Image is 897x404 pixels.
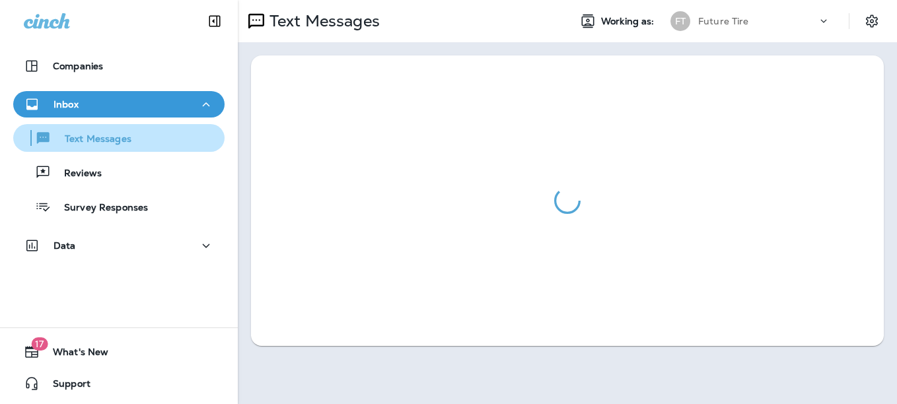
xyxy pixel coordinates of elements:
span: What's New [40,347,108,362]
div: FT [670,11,690,31]
button: Reviews [13,158,225,186]
button: Survey Responses [13,193,225,220]
button: Support [13,370,225,397]
p: Reviews [51,168,102,180]
p: Companies [53,61,103,71]
p: Future Tire [698,16,749,26]
p: Text Messages [52,133,131,146]
button: Text Messages [13,124,225,152]
button: Inbox [13,91,225,118]
p: Data [54,240,76,251]
button: 17What's New [13,339,225,365]
p: Text Messages [264,11,380,31]
button: Companies [13,53,225,79]
span: Working as: [601,16,657,27]
span: 17 [31,337,48,351]
button: Collapse Sidebar [196,8,233,34]
button: Settings [860,9,884,33]
span: Support [40,378,90,394]
p: Survey Responses [51,202,148,215]
p: Inbox [54,99,79,110]
button: Data [13,232,225,259]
